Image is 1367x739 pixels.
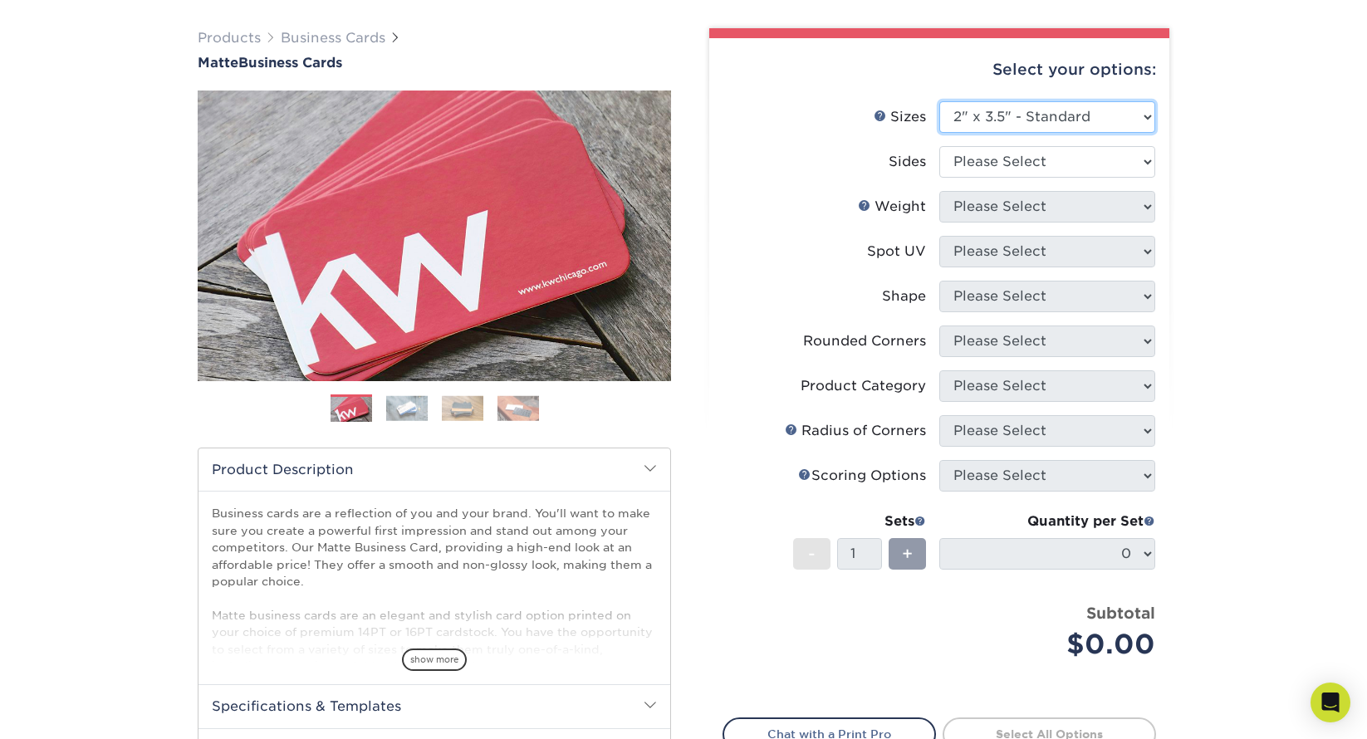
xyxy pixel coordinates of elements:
[808,541,816,566] span: -
[867,242,926,262] div: Spot UV
[874,107,926,127] div: Sizes
[402,648,467,671] span: show more
[442,395,483,421] img: Business Cards 03
[798,466,926,486] div: Scoring Options
[882,286,926,306] div: Shape
[793,511,926,531] div: Sets
[386,395,428,421] img: Business Cards 02
[198,55,238,71] span: Matte
[952,624,1155,664] div: $0.00
[939,511,1155,531] div: Quantity per Set
[1086,604,1155,622] strong: Subtotal
[785,421,926,441] div: Radius of Corners
[889,152,926,172] div: Sides
[902,541,913,566] span: +
[497,395,539,421] img: Business Cards 04
[198,55,671,71] a: MatteBusiness Cards
[803,331,926,351] div: Rounded Corners
[281,30,385,46] a: Business Cards
[198,448,670,491] h2: Product Description
[858,197,926,217] div: Weight
[1311,683,1350,722] div: Open Intercom Messenger
[331,389,372,430] img: Business Cards 01
[198,55,671,71] h1: Business Cards
[198,684,670,727] h2: Specifications & Templates
[723,38,1156,101] div: Select your options:
[198,30,261,46] a: Products
[801,376,926,396] div: Product Category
